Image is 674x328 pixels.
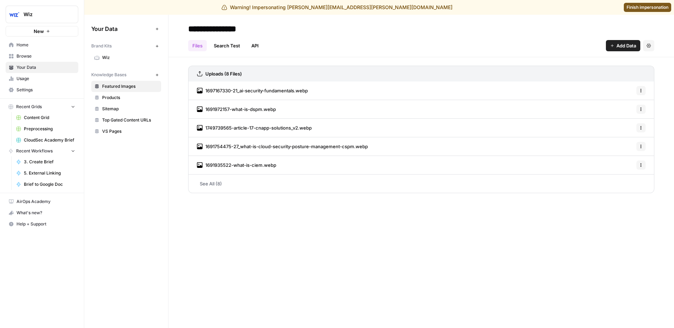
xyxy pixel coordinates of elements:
span: Help + Support [16,221,75,227]
span: Brief to Google Doc [24,181,75,188]
a: Content Grid [13,112,78,123]
a: Brief to Google Doc [13,179,78,190]
a: VS Pages [91,126,161,137]
button: Add Data [606,40,640,51]
span: Brand Kits [91,43,112,49]
a: 1749739565-article-17-cnapp-solutions_v2.webp [197,119,312,137]
img: Wiz Logo [8,8,21,21]
a: Uploads (8 Files) [197,66,242,81]
span: Featured Images [102,83,158,90]
span: Add Data [616,42,636,49]
a: 5. External Linking [13,168,78,179]
button: Recent Workflows [6,146,78,156]
span: CloudSec Academy Brief [24,137,75,143]
a: Usage [6,73,78,84]
span: AirOps Academy [16,198,75,205]
a: 1697167330-21_ai-security-fundamentals.webp [197,81,308,100]
span: Preprocessing [24,126,75,132]
span: 5. External Linking [24,170,75,176]
span: 1697167330-21_ai-security-fundamentals.webp [205,87,308,94]
a: Browse [6,51,78,62]
a: Finish impersonation [624,3,671,12]
span: Settings [16,87,75,93]
span: Top Gated Content URLs [102,117,158,123]
span: Knowledge Bases [91,72,126,78]
button: What's new? [6,207,78,218]
a: AirOps Academy [6,196,78,207]
a: Wiz [91,52,161,63]
button: New [6,26,78,37]
a: Featured Images [91,81,161,92]
a: 1691935522-what-is-ciem.webp [197,156,276,174]
a: Products [91,92,161,103]
a: Settings [6,84,78,96]
span: Content Grid [24,114,75,121]
a: CloudSec Academy Brief [13,135,78,146]
span: Your Data [16,64,75,71]
a: See All (8) [188,175,654,193]
a: Your Data [6,62,78,73]
span: Home [16,42,75,48]
button: Recent Grids [6,101,78,112]
span: Recent Grids [16,104,42,110]
button: Workspace: Wiz [6,6,78,23]
span: Recent Workflows [16,148,53,154]
h3: Uploads (8 Files) [205,70,242,77]
span: New [34,28,44,35]
span: 1691935522-what-is-ciem.webp [205,162,276,169]
span: 1691754475-27_what-is-cloud-security-posture-management-cspm.webp [205,143,368,150]
span: Sitemap [102,106,158,112]
span: 1749739565-article-17-cnapp-solutions_v2.webp [205,124,312,131]
span: VS Pages [102,128,158,135]
span: Finish impersonation [627,4,668,11]
a: 1691972157-what-is-dspm.webp [197,100,276,118]
a: Sitemap [91,103,161,114]
a: Home [6,39,78,51]
a: 3. Create Brief [13,156,78,168]
button: Help + Support [6,218,78,230]
a: Files [188,40,207,51]
span: Browse [16,53,75,59]
div: Warning! Impersonating [PERSON_NAME][EMAIL_ADDRESS][PERSON_NAME][DOMAIN_NAME] [222,4,452,11]
span: Products [102,94,158,101]
span: 3. Create Brief [24,159,75,165]
span: Your Data [91,25,153,33]
a: 1691754475-27_what-is-cloud-security-posture-management-cspm.webp [197,137,368,156]
span: 1691972157-what-is-dspm.webp [205,106,276,113]
a: API [247,40,263,51]
a: Preprocessing [13,123,78,135]
span: Wiz [24,11,66,18]
a: Top Gated Content URLs [91,114,161,126]
a: Search Test [210,40,244,51]
span: Usage [16,76,75,82]
span: Wiz [102,54,158,61]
